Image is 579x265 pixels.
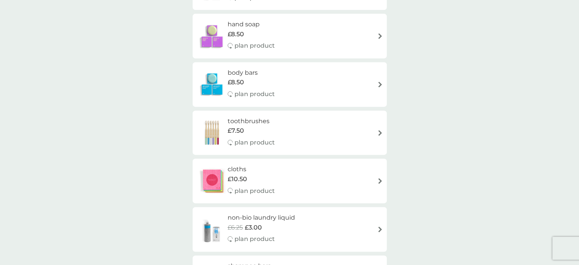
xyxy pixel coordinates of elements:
[228,29,244,39] span: £8.50
[228,68,275,78] h6: body bars
[377,82,383,87] img: arrow right
[228,213,295,223] h6: non-bio laundry liquid
[196,71,228,98] img: body bars
[234,89,275,99] p: plan product
[377,178,383,184] img: arrow right
[377,33,383,39] img: arrow right
[377,130,383,136] img: arrow right
[228,223,243,233] span: £6.25
[196,23,228,50] img: hand soap
[228,19,275,29] h6: hand soap
[228,126,244,136] span: £7.50
[228,77,244,87] span: £8.50
[245,223,262,233] span: £3.00
[234,41,275,51] p: plan product
[196,168,228,194] img: cloths
[234,138,275,148] p: plan product
[228,174,247,184] span: £10.50
[196,119,228,146] img: toothbrushes
[234,186,275,196] p: plan product
[228,164,275,174] h6: cloths
[377,226,383,232] img: arrow right
[234,234,275,244] p: plan product
[196,216,228,243] img: non-bio laundry liquid
[228,116,275,126] h6: toothbrushes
